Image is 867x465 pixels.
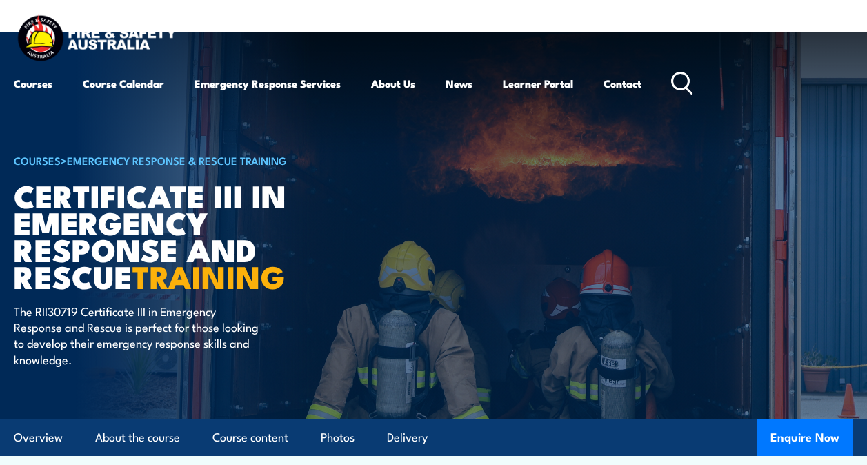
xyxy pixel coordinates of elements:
[14,152,61,168] a: COURSES
[132,252,286,299] strong: TRAINING
[195,67,341,100] a: Emergency Response Services
[14,152,355,168] h6: >
[321,419,355,456] a: Photos
[14,419,63,456] a: Overview
[212,419,288,456] a: Course content
[14,181,355,290] h1: Certificate III in Emergency Response and Rescue
[371,67,415,100] a: About Us
[14,303,266,368] p: The RII30719 Certificate III in Emergency Response and Rescue is perfect for those looking to dev...
[14,67,52,100] a: Courses
[604,67,641,100] a: Contact
[446,67,472,100] a: News
[387,419,428,456] a: Delivery
[83,67,164,100] a: Course Calendar
[95,419,180,456] a: About the course
[757,419,853,456] button: Enquire Now
[67,152,287,168] a: Emergency Response & Rescue Training
[503,67,573,100] a: Learner Portal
